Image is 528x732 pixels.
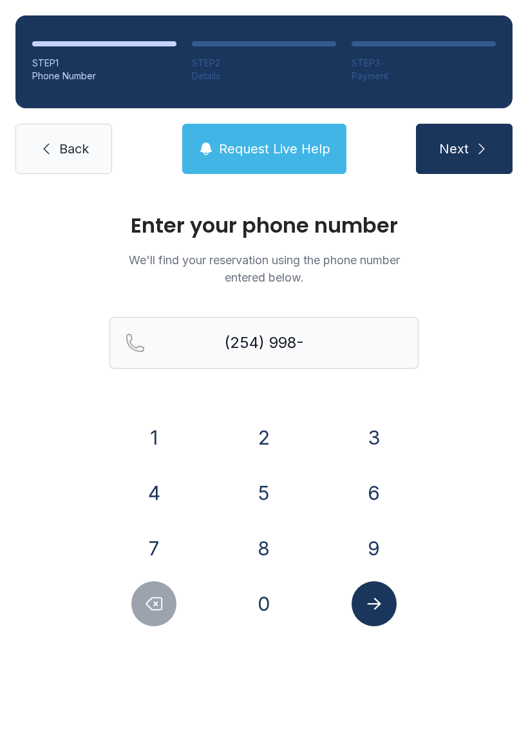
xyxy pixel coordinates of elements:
div: Payment [352,70,496,82]
p: We'll find your reservation using the phone number entered below. [109,251,419,286]
div: STEP 1 [32,57,176,70]
button: Submit lookup form [352,581,397,626]
h1: Enter your phone number [109,215,419,236]
button: 5 [241,470,287,515]
button: 8 [241,526,287,571]
button: 2 [241,415,287,460]
span: Next [439,140,469,158]
div: Details [192,70,336,82]
input: Reservation phone number [109,317,419,369]
div: STEP 3 [352,57,496,70]
button: 4 [131,470,176,515]
button: 6 [352,470,397,515]
button: 3 [352,415,397,460]
div: STEP 2 [192,57,336,70]
button: 9 [352,526,397,571]
span: Back [59,140,89,158]
button: 0 [241,581,287,626]
button: Delete number [131,581,176,626]
span: Request Live Help [219,140,330,158]
button: 1 [131,415,176,460]
div: Phone Number [32,70,176,82]
button: 7 [131,526,176,571]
